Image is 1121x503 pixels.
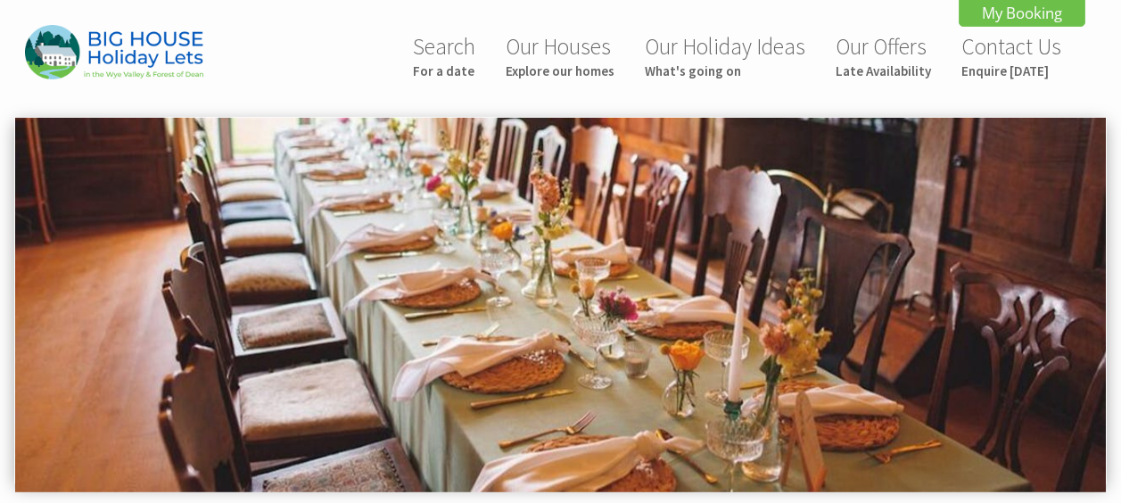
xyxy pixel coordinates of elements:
[25,25,203,79] img: Big House Holiday Lets
[413,32,475,79] a: SearchFor a date
[836,62,931,79] small: Late Availability
[506,32,614,79] a: Our HousesExplore our homes
[836,32,931,79] a: Our OffersLate Availability
[413,62,475,79] small: For a date
[645,32,805,79] a: Our Holiday IdeasWhat's going on
[645,62,805,79] small: What's going on
[961,32,1061,79] a: Contact UsEnquire [DATE]
[961,62,1061,79] small: Enquire [DATE]
[506,62,614,79] small: Explore our homes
